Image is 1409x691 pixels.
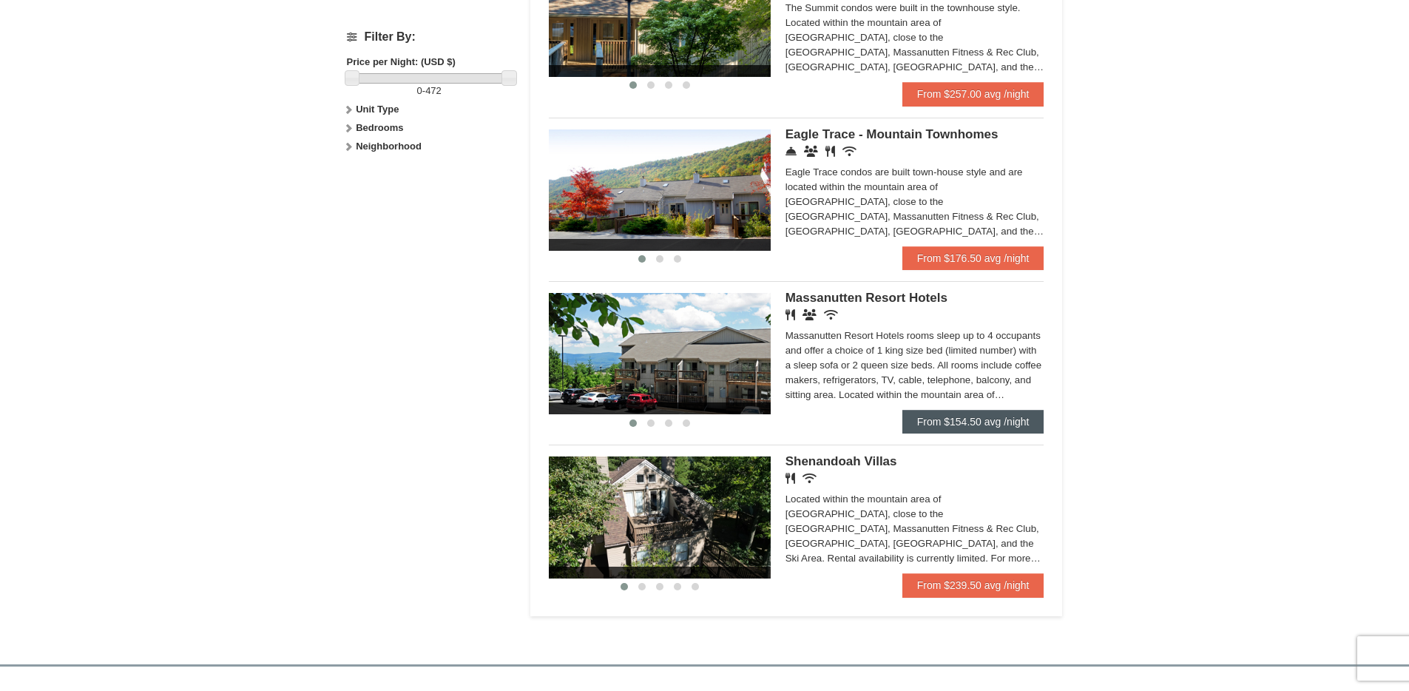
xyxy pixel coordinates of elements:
a: From $154.50 avg /night [902,410,1044,434]
h4: Filter By: [347,30,512,44]
a: From $257.00 avg /night [902,82,1044,106]
span: Eagle Trace - Mountain Townhomes [785,127,999,141]
i: Wireless Internet (free) [824,309,838,320]
span: Shenandoah Villas [785,454,897,468]
strong: Neighborhood [356,141,422,152]
a: From $176.50 avg /night [902,246,1044,270]
span: 0 [417,85,422,96]
span: Massanutten Resort Hotels [785,291,947,305]
i: Wireless Internet (free) [803,473,817,484]
strong: Unit Type [356,104,399,115]
div: The Summit condos were built in the townhouse style. Located within the mountain area of [GEOGRAP... [785,1,1044,75]
span: 472 [425,85,442,96]
div: Located within the mountain area of [GEOGRAPHIC_DATA], close to the [GEOGRAPHIC_DATA], Massanutte... [785,492,1044,566]
i: Restaurant [785,473,795,484]
i: Concierge Desk [785,146,797,157]
i: Conference Facilities [804,146,818,157]
div: Eagle Trace condos are built town-house style and are located within the mountain area of [GEOGRA... [785,165,1044,239]
i: Restaurant [785,309,795,320]
i: Restaurant [825,146,835,157]
i: Banquet Facilities [803,309,817,320]
strong: Price per Night: (USD $) [347,56,456,67]
strong: Bedrooms [356,122,403,133]
div: Massanutten Resort Hotels rooms sleep up to 4 occupants and offer a choice of 1 king size bed (li... [785,328,1044,402]
i: Wireless Internet (free) [842,146,856,157]
label: - [347,84,512,98]
a: From $239.50 avg /night [902,573,1044,597]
